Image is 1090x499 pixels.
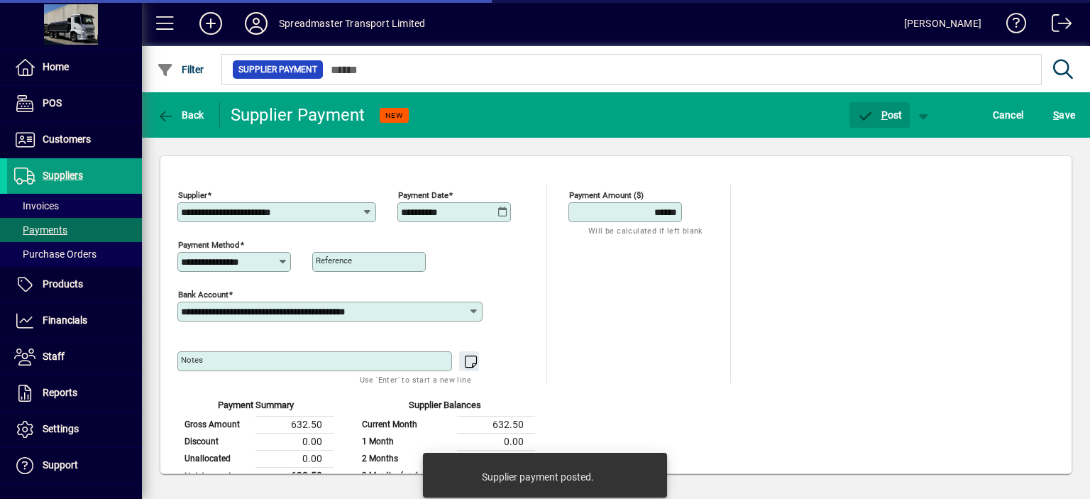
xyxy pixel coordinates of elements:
[43,61,69,72] span: Home
[279,12,425,35] div: Spreadmaster Transport Limited
[7,448,142,483] a: Support
[7,339,142,375] a: Staff
[14,200,59,212] span: Invoices
[7,412,142,447] a: Settings
[355,416,457,433] td: Current Month
[355,433,457,450] td: 1 Month
[355,398,535,416] div: Supplier Balances
[881,109,888,121] span: P
[181,355,203,365] mat-label: Notes
[7,375,142,411] a: Reports
[178,240,240,250] mat-label: Payment method
[1041,3,1072,49] a: Logout
[1053,109,1059,121] span: S
[360,371,471,388] mat-hint: Use 'Enter' to start a new line
[177,416,255,433] td: Gross Amount
[569,190,644,200] mat-label: Payment Amount ($)
[157,64,204,75] span: Filter
[177,383,334,486] app-page-summary-card: Payment Summary
[7,50,142,85] a: Home
[178,290,229,300] mat-label: Bank Account
[153,102,208,128] button: Back
[904,12,981,35] div: [PERSON_NAME]
[14,224,67,236] span: Payments
[43,97,62,109] span: POS
[255,467,334,485] td: 632.50
[398,190,448,200] mat-label: Payment Date
[178,190,207,200] mat-label: Supplier
[7,303,142,339] a: Financials
[153,57,208,82] button: Filter
[355,467,457,484] td: 3 Months (and over)
[457,416,535,433] td: 632.50
[43,314,87,326] span: Financials
[43,459,78,471] span: Support
[1053,104,1075,126] span: ave
[588,222,703,238] mat-hint: Will be calculated if left blank
[177,433,255,450] td: Discount
[7,267,142,302] a: Products
[43,170,83,181] span: Suppliers
[188,11,233,36] button: Add
[255,433,334,450] td: 0.00
[14,248,97,260] span: Purchase Orders
[482,470,594,484] div: Supplier payment posted.
[43,133,91,145] span: Customers
[231,104,365,126] div: Supplier Payment
[316,256,352,265] mat-label: Reference
[233,11,279,36] button: Profile
[43,278,83,290] span: Products
[1050,102,1079,128] button: Save
[255,416,334,433] td: 632.50
[996,3,1027,49] a: Knowledge Base
[993,104,1024,126] span: Cancel
[7,122,142,158] a: Customers
[238,62,317,77] span: Supplier Payment
[177,398,334,416] div: Payment Summary
[457,433,535,450] td: 0.00
[7,242,142,266] a: Purchase Orders
[7,194,142,218] a: Invoices
[177,467,255,485] td: Net Amount
[177,450,255,467] td: Unallocated
[43,423,79,434] span: Settings
[142,102,220,128] app-page-header-button: Back
[857,109,903,121] span: ost
[385,111,403,120] span: NEW
[355,450,457,467] td: 2 Months
[7,218,142,242] a: Payments
[7,86,142,121] a: POS
[157,109,204,121] span: Back
[255,450,334,467] td: 0.00
[989,102,1028,128] button: Cancel
[43,351,65,362] span: Staff
[43,387,77,398] span: Reports
[849,102,910,128] button: Post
